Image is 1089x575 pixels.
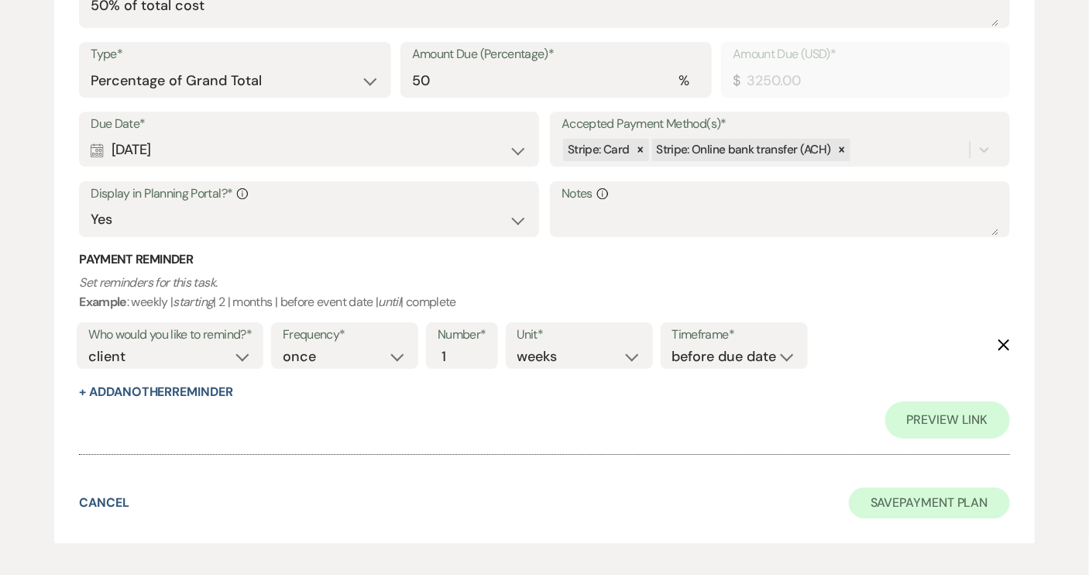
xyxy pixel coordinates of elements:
div: $ [733,71,740,91]
label: Timeframe* [672,324,796,346]
label: Who would you like to remind?* [88,324,252,346]
span: Stripe: Online bank transfer (ACH) [657,142,831,157]
i: Set reminders for this task. [79,274,217,291]
i: starting [173,294,213,310]
label: Unit* [517,324,641,346]
button: + AddAnotherReminder [79,386,232,398]
span: Stripe: Card [568,142,629,157]
label: Frequency* [283,324,407,346]
label: Due Date* [91,113,527,136]
label: Amount Due (USD)* [733,43,998,66]
b: Example [79,294,127,310]
p: : weekly | | 2 | months | before event date | | complete [79,273,1009,312]
label: Display in Planning Portal?* [91,183,527,205]
label: Notes [562,183,998,205]
label: Accepted Payment Method(s)* [562,113,998,136]
i: until [379,294,401,310]
div: [DATE] [91,135,527,165]
button: Cancel [79,497,129,509]
label: Amount Due (Percentage)* [412,43,700,66]
label: Type* [91,43,379,66]
label: Number* [438,324,486,346]
h3: Payment Reminder [79,251,1009,268]
a: Preview Link [885,401,1010,439]
button: SavePayment Plan [849,487,1010,518]
div: % [678,71,689,91]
